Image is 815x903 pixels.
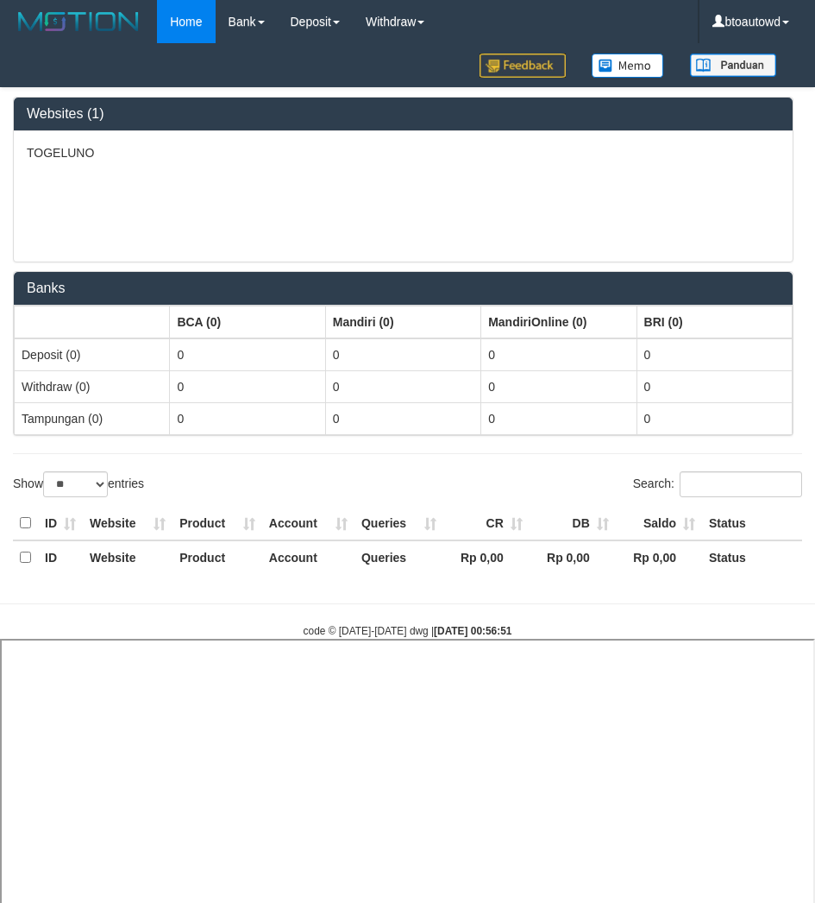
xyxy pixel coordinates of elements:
[354,540,443,574] th: Queries
[304,625,512,637] small: code © [DATE]-[DATE] dwg |
[325,306,480,338] th: Group: activate to sort column ascending
[13,9,144,35] img: MOTION_logo.png
[636,306,792,338] th: Group: activate to sort column ascending
[636,402,792,434] td: 0
[443,507,530,540] th: CR
[481,370,636,402] td: 0
[690,54,776,77] img: panduan.png
[636,370,792,402] td: 0
[702,507,802,540] th: Status
[27,144,780,161] p: TOGELUNO
[481,338,636,371] td: 0
[443,540,530,574] th: Rp 0,00
[481,306,636,338] th: Group: activate to sort column ascending
[530,540,616,574] th: Rp 0,00
[325,402,480,434] td: 0
[680,471,802,497] input: Search:
[325,370,480,402] td: 0
[592,54,664,78] img: Button%20Memo.svg
[702,540,802,574] th: Status
[480,54,566,78] img: Feedback.jpg
[27,281,780,296] h3: Banks
[636,338,792,371] td: 0
[616,507,702,540] th: Saldo
[354,507,443,540] th: Queries
[434,625,511,637] strong: [DATE] 00:56:51
[530,507,616,540] th: DB
[633,471,802,497] label: Search:
[616,540,702,574] th: Rp 0,00
[325,338,480,371] td: 0
[27,106,780,122] h3: Websites (1)
[481,402,636,434] td: 0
